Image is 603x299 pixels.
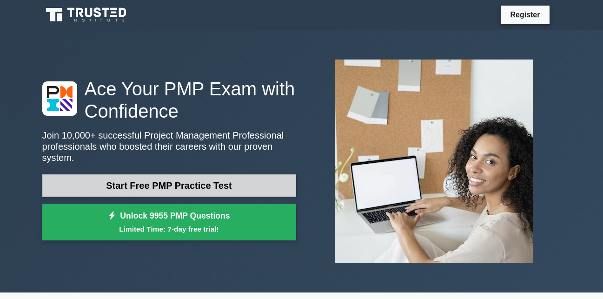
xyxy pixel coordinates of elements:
a: Start Free PMP Practice Test [42,174,296,197]
h1: Ace Your PMP Exam with Confidence [42,78,296,122]
a: Unlock 9955 PMP QuestionsLimited Time: 7-day free trial! [42,204,296,241]
a: Register [504,9,545,20]
p: Join 10,000+ successful Project Management Professional professionals who boosted their careers w... [42,130,296,163]
small: Limited Time: 7-day free trial! [54,224,285,234]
